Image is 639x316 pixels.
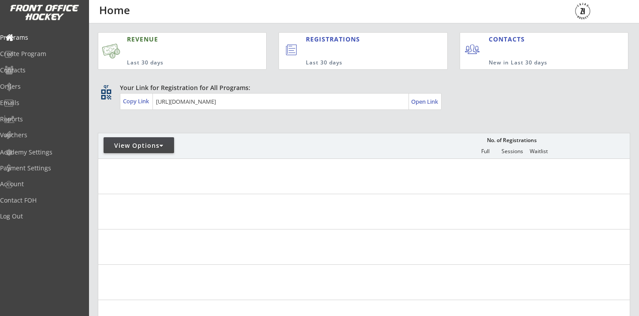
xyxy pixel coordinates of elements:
[127,35,226,44] div: REVENUE
[100,88,113,101] button: qr_code
[411,98,439,105] div: Open Link
[120,83,603,92] div: Your Link for Registration for All Programs:
[489,59,587,67] div: New in Last 30 days
[104,141,174,150] div: View Options
[525,148,552,154] div: Waitlist
[127,59,226,67] div: Last 30 days
[123,97,151,105] div: Copy Link
[499,148,525,154] div: Sessions
[411,95,439,108] a: Open Link
[100,83,111,89] div: qr
[306,59,411,67] div: Last 30 days
[484,137,539,143] div: No. of Registrations
[472,148,498,154] div: Full
[306,35,408,44] div: REGISTRATIONS
[489,35,529,44] div: CONTACTS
